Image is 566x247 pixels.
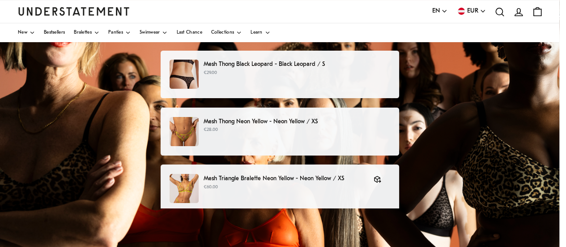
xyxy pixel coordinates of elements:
button: EUR [456,6,486,16]
span: Collections [211,30,234,35]
span: Swimwear [140,30,160,35]
span: Bestsellers [44,30,65,35]
a: Panties [108,23,131,42]
span: Panties [108,30,123,35]
a: Collections [211,23,242,42]
span: Learn [251,30,263,35]
span: New [18,30,27,35]
a: New [18,23,35,42]
button: EN [432,6,447,16]
span: Bralettes [74,30,92,35]
a: Learn [251,23,270,42]
a: Last Chance [176,23,202,42]
a: Understatement Homepage [18,7,130,15]
a: Bestsellers [44,23,65,42]
a: Swimwear [140,23,167,42]
a: Bralettes [74,23,99,42]
span: EN [432,6,440,16]
span: Last Chance [176,30,202,35]
span: EUR [467,6,478,16]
